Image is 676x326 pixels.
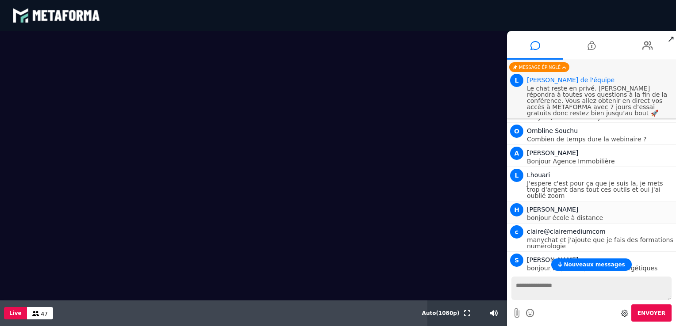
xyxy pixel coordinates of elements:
[527,114,674,120] p: bonjour, créateur de Bijoux
[527,206,578,213] span: [PERSON_NAME]
[564,262,625,268] span: Nouveaux messages
[527,136,674,142] p: Combien de temps dure la webinaire ?
[510,254,523,267] span: S
[509,62,569,72] div: Message épinglé
[510,203,523,216] span: H
[527,265,674,277] p: bonjour Praticienne en soins energétiques coach de vie, soutien aux entreprises
[4,307,27,319] button: Live
[527,85,674,116] p: Le chat reste en privé. [PERSON_NAME] répondra à toutes vos questions à la fin de la conférence. ...
[420,300,461,326] button: Auto(1080p)
[527,76,615,83] span: Animateur
[510,169,523,182] span: L
[638,310,665,316] span: Envoyer
[666,31,676,47] span: ↗
[631,304,672,322] button: Envoyer
[527,158,674,164] p: Bonjour Agence Immobilière
[527,180,674,199] p: J'espere c'est pour ça que je suis la, je mets trop d'argent dans tout ces outils et oui j'ai oub...
[510,225,523,239] span: c
[527,256,578,263] span: [PERSON_NAME]
[551,258,631,271] button: Nouveaux messages
[527,171,550,178] span: Lhouari
[422,310,460,316] span: Auto ( 1080 p)
[510,147,523,160] span: A
[41,311,48,317] span: 47
[527,215,674,221] p: bonjour école à distance
[527,237,674,249] p: manychat et j'ajoute que je fais des formations numérologie
[510,74,523,87] span: L
[527,228,606,235] span: claire@clairemediumcom
[510,125,523,138] span: O
[527,149,578,156] span: [PERSON_NAME]
[527,127,578,134] span: Ombline Souchu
